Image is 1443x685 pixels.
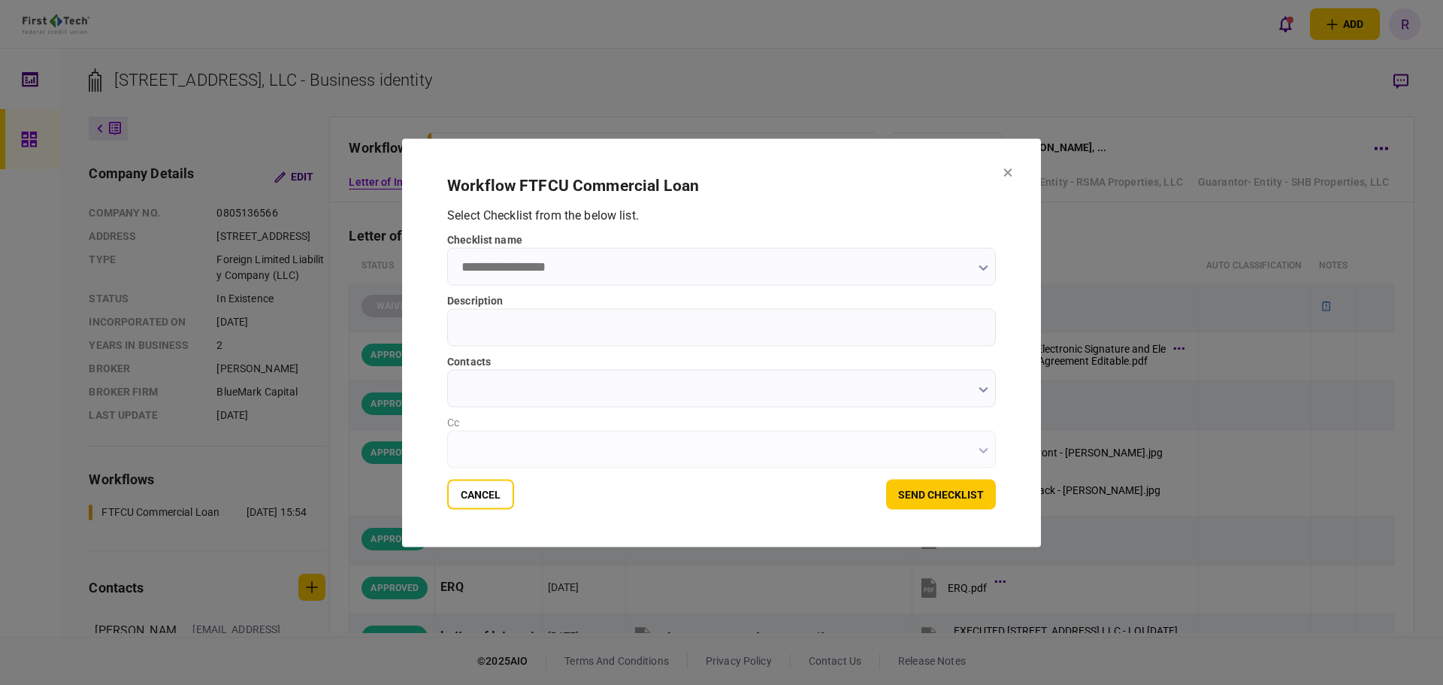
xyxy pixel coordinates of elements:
button: Cancel [447,479,514,509]
div: Select Checklist from the below list . [447,206,996,224]
div: Cc [447,414,996,430]
input: checklist name [447,247,996,285]
input: contacts [447,369,996,407]
h2: workflow FTFCU Commercial Loan [447,176,996,195]
label: Description [447,292,996,308]
input: Description [447,308,996,346]
label: contacts [447,353,996,369]
button: send checklist [886,479,996,509]
label: checklist name [447,232,996,247]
